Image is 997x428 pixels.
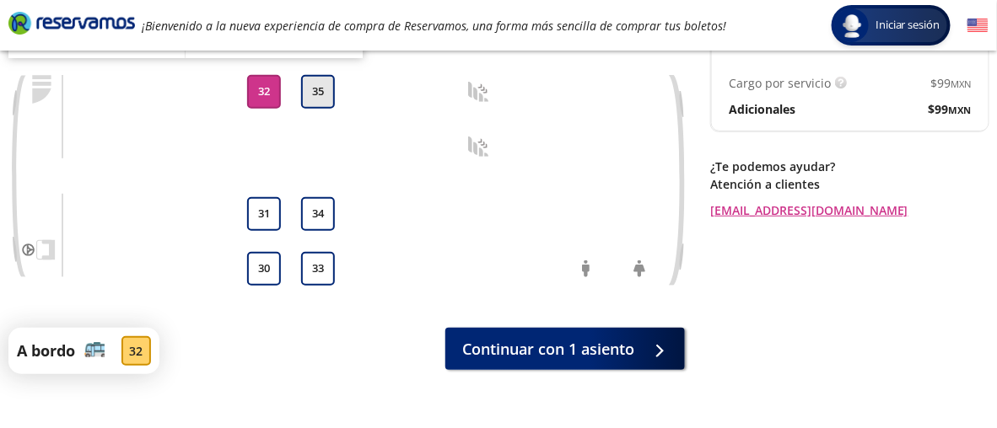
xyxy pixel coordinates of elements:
a: [EMAIL_ADDRESS][DOMAIN_NAME] [710,201,989,219]
em: ¡Bienvenido a la nueva experiencia de compra de Reservamos, una forma más sencilla de comprar tus... [142,18,726,34]
button: 30 [247,252,281,286]
p: Cargo por servicio [729,74,831,92]
i: Brand Logo [8,10,135,35]
button: 34 [301,197,335,231]
span: Continuar con 1 asiento [462,338,634,361]
button: English [967,15,989,36]
p: Atención a clientes [710,175,989,193]
button: 32 [247,75,281,109]
span: $ 99 [929,100,972,118]
span: $ 99 [931,74,972,92]
small: MXN [951,78,972,90]
span: Iniciar sesión [869,17,947,34]
a: Brand Logo [8,10,135,40]
button: Continuar con 1 asiento [445,328,685,370]
button: 33 [301,252,335,286]
small: MXN [949,104,972,116]
div: 32 [121,336,151,366]
p: Adicionales [729,100,795,118]
p: A bordo [17,340,75,362]
p: ¿Te podemos ayudar? [710,158,989,175]
button: 31 [247,197,281,231]
button: 35 [301,75,335,109]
